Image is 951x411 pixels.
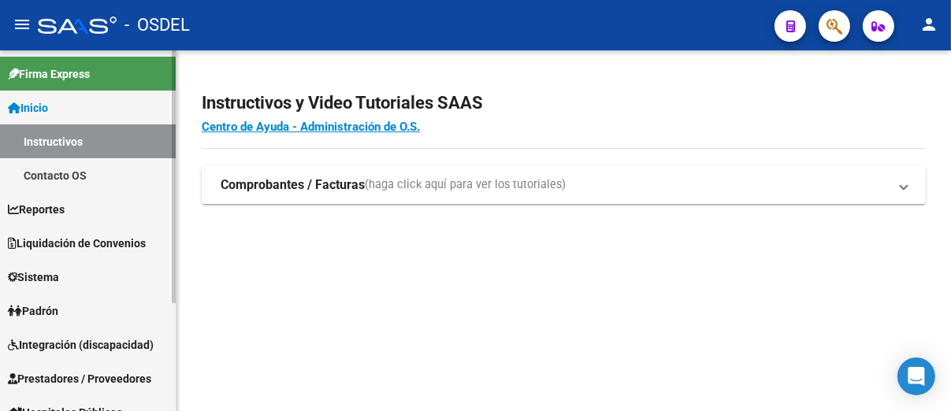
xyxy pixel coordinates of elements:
strong: Comprobantes / Facturas [221,176,365,194]
span: Prestadores / Proveedores [8,370,151,387]
span: (haga click aquí para ver los tutoriales) [365,176,566,194]
span: - OSDEL [124,8,190,43]
span: Inicio [8,99,48,117]
span: Sistema [8,268,59,286]
a: Centro de Ayuda - Administración de O.S. [202,120,420,134]
div: Open Intercom Messenger [897,357,935,395]
span: Reportes [8,201,65,218]
span: Firma Express [8,65,90,83]
mat-expansion-panel-header: Comprobantes / Facturas(haga click aquí para ver los tutoriales) [202,166,926,204]
mat-icon: menu [13,15,32,34]
span: Padrón [8,302,58,320]
span: Liquidación de Convenios [8,235,146,252]
span: Integración (discapacidad) [8,336,154,354]
h2: Instructivos y Video Tutoriales SAAS [202,88,926,118]
mat-icon: person [919,15,938,34]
